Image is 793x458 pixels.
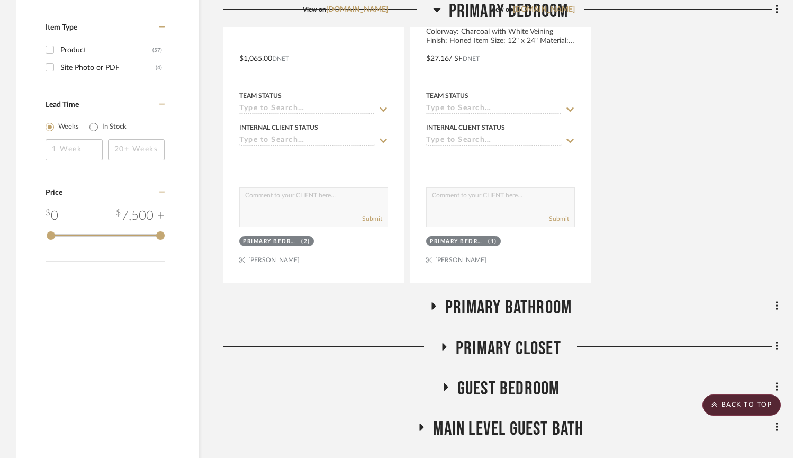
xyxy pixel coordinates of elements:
[239,104,375,114] input: Type to Search…
[488,238,497,246] div: (1)
[58,122,79,132] label: Weeks
[108,139,165,160] input: 20+ Weeks
[239,91,282,101] div: Team Status
[46,189,62,196] span: Price
[326,6,388,13] a: [DOMAIN_NAME]
[46,24,77,31] span: Item Type
[362,214,382,223] button: Submit
[46,206,58,226] div: 0
[116,206,165,226] div: 7,500 +
[60,42,152,59] div: Product
[46,139,103,160] input: 1 Week
[433,418,583,441] span: Main Level Guest Bath
[152,42,162,59] div: (57)
[239,136,375,146] input: Type to Search…
[239,123,318,132] div: Internal Client Status
[156,59,162,76] div: (4)
[702,394,781,416] scroll-to-top-button: BACK TO TOP
[426,136,562,146] input: Type to Search…
[46,101,79,109] span: Lead Time
[445,297,572,319] span: Primary Bathroom
[426,104,562,114] input: Type to Search…
[243,238,299,246] div: Primary Bedroom
[457,378,560,400] span: Guest Bedroom
[430,238,485,246] div: Primary Bedroom
[549,214,569,223] button: Submit
[303,6,326,13] span: View on
[60,59,156,76] div: Site Photo or PDF
[456,337,561,360] span: Primary Closet
[426,123,505,132] div: Internal Client Status
[426,91,468,101] div: Team Status
[490,6,513,13] span: View on
[102,122,127,132] label: In Stock
[301,238,310,246] div: (2)
[513,6,575,13] a: [DOMAIN_NAME]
